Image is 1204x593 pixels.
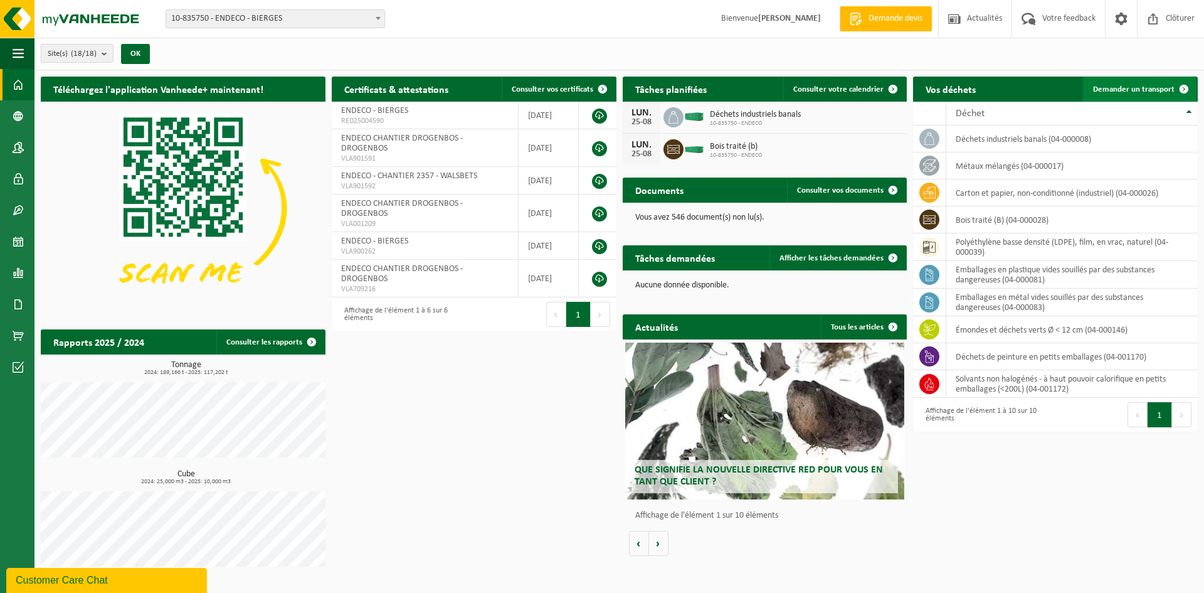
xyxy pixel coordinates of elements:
span: ENDECO - CHANTIER 2357 - WALSBETS [341,171,477,181]
div: 25-08 [629,150,654,159]
span: 2024: 25,000 m3 - 2025: 10,000 m3 [47,479,325,485]
td: polyéthylène basse densité (LDPE), film, en vrac, naturel (04-000039) [946,233,1198,261]
td: déchets de peinture en petits emballages (04-001170) [946,343,1198,370]
td: carton et papier, non-conditionné (industriel) (04-000026) [946,179,1198,206]
span: VLA901591 [341,154,509,164]
span: Consulter votre calendrier [793,85,884,93]
div: LUN. [629,140,654,150]
count: (18/18) [71,50,97,58]
span: Consulter vos certificats [512,85,593,93]
td: [DATE] [519,102,579,129]
div: LUN. [629,108,654,118]
span: VLA901592 [341,181,509,191]
td: emballages en métal vides souillés par des substances dangereuses (04-000083) [946,289,1198,316]
button: Volgende [649,531,668,556]
td: emballages en plastique vides souillés par des substances dangereuses (04-000081) [946,261,1198,289]
span: Site(s) [48,45,97,63]
a: Que signifie la nouvelle directive RED pour vous en tant que client ? [625,343,904,500]
span: ENDECO CHANTIER DROGENBOS - DROGENBOS [341,199,463,218]
span: Bois traité (b) [710,142,763,152]
span: ENDECO - BIERGES [341,106,408,115]
h3: Tonnage [47,361,325,376]
h3: Cube [47,470,325,485]
span: Afficher les tâches demandées [779,254,884,262]
div: Affichage de l'élément 1 à 10 sur 10 éléments [919,401,1049,429]
button: Next [591,302,610,327]
a: Consulter vos documents [787,178,906,203]
span: Déchet [956,109,985,119]
span: ENDECO CHANTIER DROGENBOS - DROGENBOS [341,264,463,284]
p: Vous avez 546 document(s) non lu(s). [635,213,895,222]
button: Site(s)(18/18) [41,44,114,63]
span: Déchets industriels banals [710,110,801,120]
h2: Téléchargez l'application Vanheede+ maintenant! [41,77,276,101]
span: VLA900262 [341,247,509,257]
a: Tous les articles [821,314,906,339]
p: Aucune donnée disponible. [635,281,895,290]
span: 10-835750 - ENDECO [710,152,763,159]
button: OK [121,44,150,64]
span: ENDECO CHANTIER DROGENBOS - DROGENBOS [341,134,463,153]
span: Que signifie la nouvelle directive RED pour vous en tant que client ? [635,465,883,487]
td: émondes et déchets verts Ø < 12 cm (04-000146) [946,316,1198,343]
a: Consulter vos certificats [502,77,615,102]
span: Consulter vos documents [797,186,884,195]
h2: Certificats & attestations [332,77,461,101]
span: ENDECO - BIERGES [341,237,408,246]
button: Next [1172,402,1191,427]
span: Demander un transport [1093,85,1175,93]
h2: Documents [623,178,696,202]
span: 10-835750 - ENDECO [710,120,801,127]
td: [DATE] [519,260,579,297]
span: RED25004590 [341,116,509,126]
button: Previous [546,302,566,327]
td: [DATE] [519,129,579,167]
td: déchets industriels banals (04-000008) [946,126,1198,152]
img: HK-XC-30-GN-00 [684,110,705,122]
img: HK-XC-20-GN-00 [684,142,705,154]
a: Consulter les rapports [216,329,324,355]
span: 10-835750 - ENDECO - BIERGES [166,10,384,28]
img: Download de VHEPlus App [41,102,325,315]
td: [DATE] [519,167,579,195]
td: [DATE] [519,232,579,260]
a: Demander un transport [1083,77,1196,102]
td: bois traité (B) (04-000028) [946,206,1198,233]
h2: Rapports 2025 / 2024 [41,329,157,354]
h2: Vos déchets [913,77,988,101]
a: Demande devis [840,6,932,31]
td: métaux mélangés (04-000017) [946,152,1198,179]
button: Vorige [629,531,649,556]
span: 2024: 189,166 t - 2025: 117,202 t [47,370,325,376]
button: Previous [1127,402,1148,427]
button: 1 [566,302,591,327]
h2: Actualités [623,314,690,339]
td: [DATE] [519,195,579,232]
iframe: chat widget [6,565,209,593]
div: Affichage de l'élément 1 à 6 sur 6 éléments [338,301,468,328]
h2: Tâches planifiées [623,77,719,101]
span: VLA709216 [341,284,509,294]
td: solvants non halogénés - à haut pouvoir calorifique en petits emballages (<200L) (04-001172) [946,370,1198,398]
span: VLA001209 [341,219,509,229]
strong: [PERSON_NAME] [758,14,821,23]
div: 25-08 [629,118,654,127]
a: Consulter votre calendrier [783,77,906,102]
a: Afficher les tâches demandées [769,245,906,270]
button: 1 [1148,402,1172,427]
p: Affichage de l'élément 1 sur 10 éléments [635,511,901,520]
span: 10-835750 - ENDECO - BIERGES [166,9,385,28]
h2: Tâches demandées [623,245,727,270]
span: Demande devis [865,13,926,25]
